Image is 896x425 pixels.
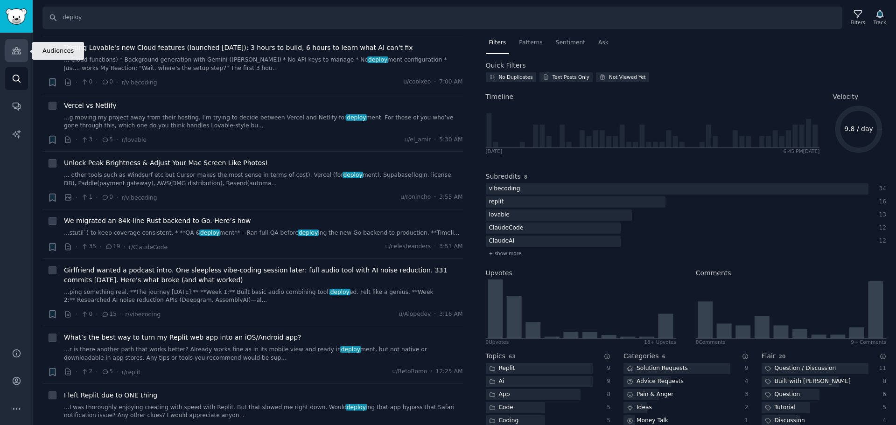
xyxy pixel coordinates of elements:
[199,230,220,236] span: deploy
[486,268,512,278] h2: Upvotes
[489,39,506,47] span: Filters
[404,136,431,144] span: u/el_amir
[878,390,887,399] div: 6
[696,339,726,345] div: 0 Comment s
[121,79,157,86] span: r/vibecoding
[64,288,463,305] a: ...ping something real. **The journey [DATE]:** **Week 1:** Built basic audio combining tool.depl...
[392,368,427,376] span: u/BetoRomo
[64,101,117,111] a: Vercel vs Netlify
[833,92,858,102] span: Velocity
[340,346,361,353] span: deploy
[878,198,887,206] div: 16
[486,172,521,181] h2: Subreddits
[116,77,118,87] span: ·
[486,402,517,414] div: Code
[116,367,118,377] span: ·
[400,193,431,202] span: u/ronincho
[329,289,350,295] span: deploy
[779,354,786,359] span: 20
[76,193,77,202] span: ·
[878,377,887,386] div: 8
[762,351,776,361] h2: Flair
[76,135,77,145] span: ·
[81,243,96,251] span: 35
[623,402,655,414] div: Ideas
[486,376,508,388] div: Ai
[524,174,527,180] span: 8
[116,135,118,145] span: ·
[64,390,157,400] span: I left Replit due to ONE thing
[434,78,436,86] span: ·
[556,39,585,47] span: Sentiment
[101,136,113,144] span: 5
[609,74,646,80] div: Not Viewed Yet
[878,185,887,193] div: 34
[64,265,463,285] a: Girlfriend wanted a podcast intro. One sleepless vibe-coding session later: full audio tool with ...
[486,183,524,195] div: vibecoding
[403,78,431,86] span: u/coolxeo
[434,243,436,251] span: ·
[844,125,873,132] text: 9.8 / day
[486,61,526,70] h2: Quick Filters
[439,136,462,144] span: 5:30 AM
[486,339,509,345] div: 0 Upvote s
[64,216,251,226] a: We migrated an 84k-line Rust backend to Go. Here’s how
[81,310,92,319] span: 0
[623,376,687,388] div: Advice Requests
[64,43,413,53] a: Testing Lovable's new Cloud features (launched [DATE]): 3 hours to build, 6 hours to learn what A...
[96,77,98,87] span: ·
[740,390,749,399] div: 3
[870,8,889,28] button: Track
[623,363,691,375] div: Solution Requests
[878,224,887,232] div: 12
[298,230,319,236] span: deploy
[42,7,842,29] input: Search Keyword
[101,368,113,376] span: 5
[878,237,887,245] div: 12
[64,333,301,342] a: What’s the best way to turn my Replit web app into an iOS/Android app?
[762,363,840,375] div: Question / Discussion
[64,158,268,168] span: Unlock Peak Brightness & Adjust Your Mac Screen Like Photos!
[125,311,161,318] span: r/vibecoding
[64,114,463,130] a: ...g moving my project away from their hosting. I’m trying to decide between Vercel and Netlify f...
[346,404,367,411] span: deploy
[740,377,749,386] div: 4
[486,351,506,361] h2: Topics
[851,19,865,26] div: Filters
[76,309,77,319] span: ·
[623,389,677,401] div: Pain & Anger
[81,136,92,144] span: 3
[878,211,887,219] div: 13
[740,404,749,412] div: 2
[101,193,113,202] span: 0
[851,339,886,345] div: 9+ Comments
[434,310,436,319] span: ·
[602,404,611,412] div: 5
[509,354,516,359] span: 63
[878,417,887,425] div: 4
[486,389,513,401] div: App
[64,404,463,420] a: ...I was thoroughly enjoying creating with speed with Replit. But that slowed me right down. Woul...
[553,74,589,80] div: Text Posts Only
[486,363,518,375] div: Replit
[489,250,522,257] span: + show more
[740,417,749,425] div: 1
[367,56,388,63] span: deploy
[343,172,364,178] span: deploy
[602,417,611,425] div: 5
[96,367,98,377] span: ·
[96,135,98,145] span: ·
[101,310,117,319] span: 15
[430,368,432,376] span: ·
[740,364,749,373] div: 9
[81,368,92,376] span: 2
[486,209,513,221] div: lovable
[602,364,611,373] div: 9
[439,193,462,202] span: 3:55 AM
[64,229,463,237] a: ...stutil`) to keep coverage consistent. * **QA &deployment** – Ran full QA beforedeploying the n...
